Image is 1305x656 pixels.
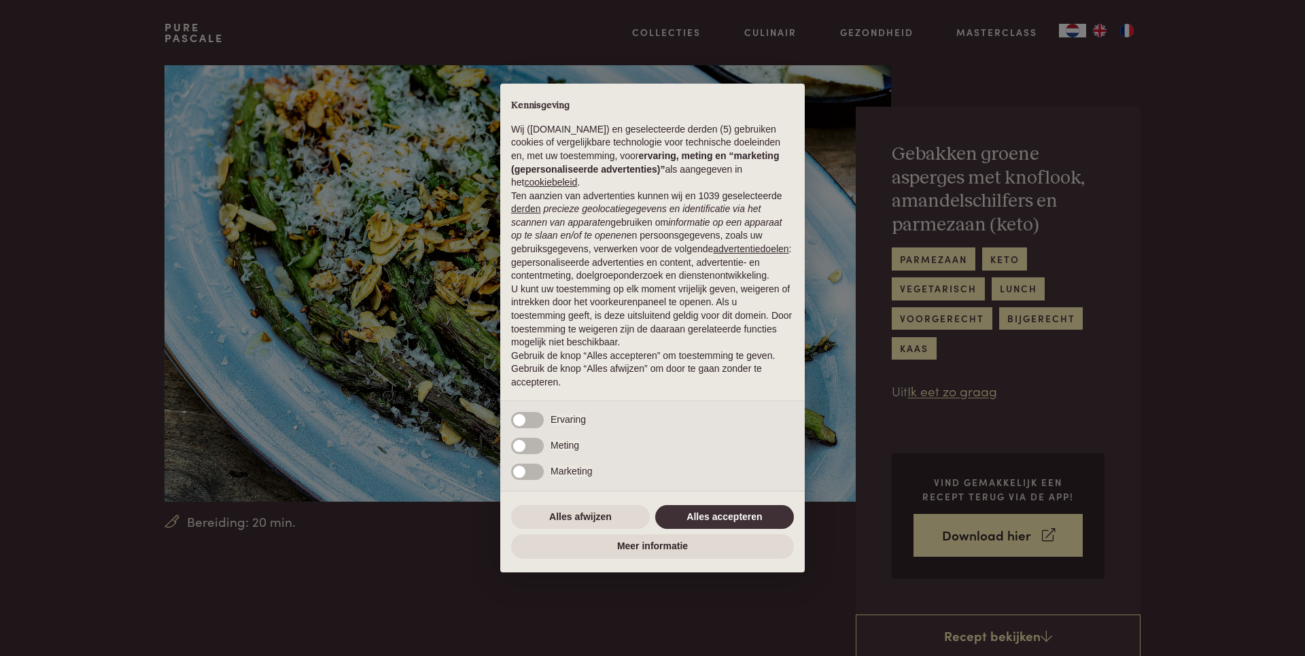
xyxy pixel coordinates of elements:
[511,123,794,190] p: Wij ([DOMAIN_NAME]) en geselecteerde derden (5) gebruiken cookies of vergelijkbare technologie vo...
[524,177,577,188] a: cookiebeleid
[551,440,579,451] span: Meting
[551,414,586,425] span: Ervaring
[511,100,794,112] h2: Kennisgeving
[511,217,782,241] em: informatie op een apparaat op te slaan en/of te openen
[551,466,592,477] span: Marketing
[511,150,779,175] strong: ervaring, meting en “marketing (gepersonaliseerde advertenties)”
[511,203,541,216] button: derden
[511,190,794,283] p: Ten aanzien van advertenties kunnen wij en 1039 geselecteerde gebruiken om en persoonsgegevens, z...
[511,505,650,530] button: Alles afwijzen
[655,505,794,530] button: Alles accepteren
[511,203,761,228] em: precieze geolocatiegegevens en identificatie via het scannen van apparaten
[511,534,794,559] button: Meer informatie
[713,243,788,256] button: advertentiedoelen
[511,349,794,390] p: Gebruik de knop “Alles accepteren” om toestemming te geven. Gebruik de knop “Alles afwijzen” om d...
[511,283,794,349] p: U kunt uw toestemming op elk moment vrijelijk geven, weigeren of intrekken door het voorkeurenpan...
